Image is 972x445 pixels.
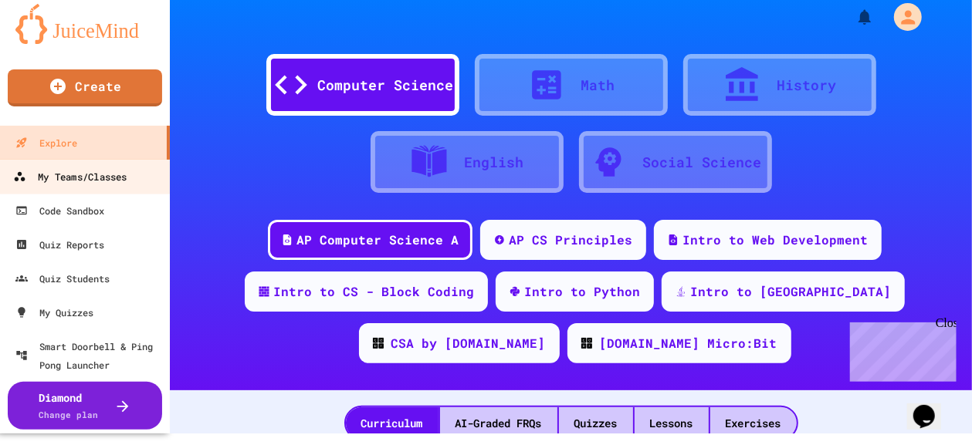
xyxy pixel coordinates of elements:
[15,133,77,152] div: Explore
[643,152,762,173] div: Social Science
[346,407,439,439] div: Curriculum
[581,75,615,96] div: Math
[15,4,154,44] img: logo-orange.svg
[710,407,797,439] div: Exercises
[844,316,957,382] iframe: chat widget
[440,407,557,439] div: AI-Graded FRQs
[464,152,523,173] div: English
[39,409,99,420] span: Change plan
[600,334,777,352] div: [DOMAIN_NAME] Micro:Bit
[373,338,384,349] img: CODE_logo_RGB.png
[559,407,633,439] div: Quizzes
[15,201,104,220] div: Code Sandbox
[39,389,99,422] div: Diamond
[8,382,162,430] button: DiamondChange plan
[8,69,162,106] a: Create
[777,75,836,96] div: History
[581,338,592,349] img: CODE_logo_RGB.png
[15,235,104,254] div: Quiz Reports
[524,282,640,301] div: Intro to Python
[296,231,459,249] div: AP Computer Science A
[509,231,632,249] div: AP CS Principles
[827,4,878,30] div: My Notifications
[391,334,546,352] div: CSA by [DOMAIN_NAME]
[13,167,127,187] div: My Teams/Classes
[15,303,93,322] div: My Quizzes
[6,6,107,98] div: Chat with us now!Close
[273,282,474,301] div: Intro to CS - Block Coding
[15,269,110,288] div: Quiz Students
[907,383,957,430] iframe: chat widget
[690,282,891,301] div: Intro to [GEOGRAPHIC_DATA]
[682,231,868,249] div: Intro to Web Development
[318,75,454,96] div: Computer Science
[15,337,164,374] div: Smart Doorbell & Ping Pong Launcher
[635,407,709,439] div: Lessons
